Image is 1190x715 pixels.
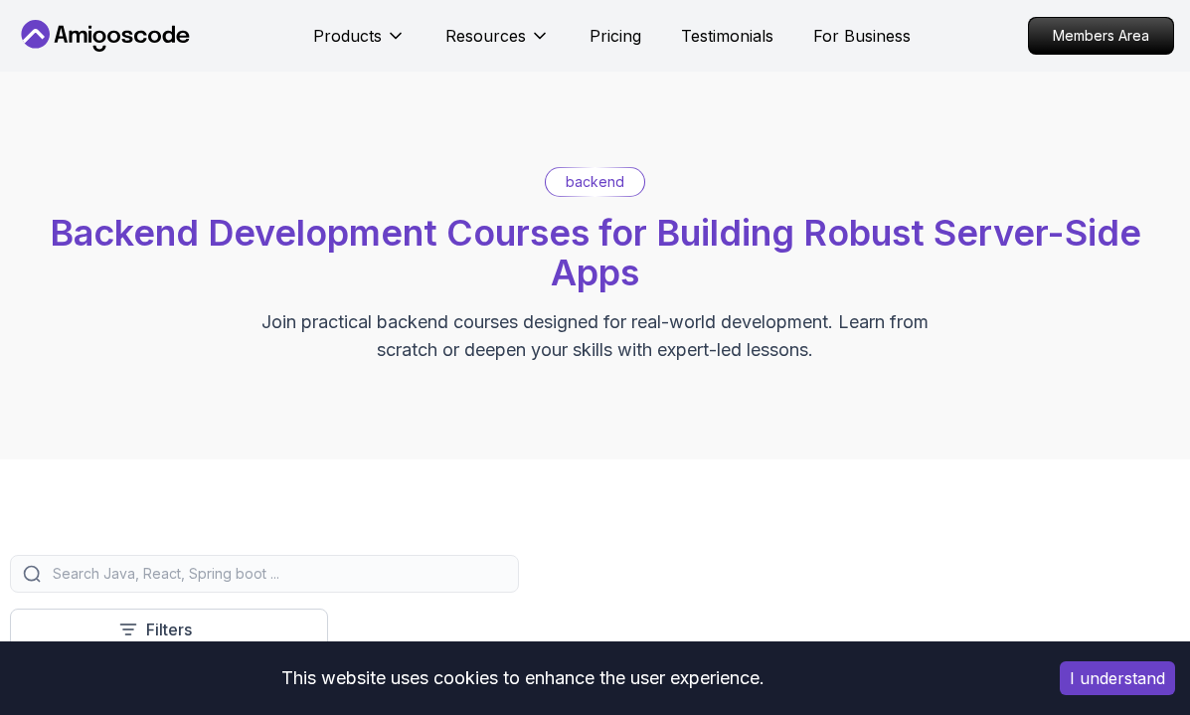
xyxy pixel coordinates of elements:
[15,656,1030,700] div: This website uses cookies to enhance the user experience.
[261,308,930,364] p: Join practical backend courses designed for real-world development. Learn from scratch or deepen ...
[813,24,911,48] a: For Business
[566,172,624,192] p: backend
[10,609,328,650] button: Filters
[590,24,641,48] a: Pricing
[445,24,550,64] button: Resources
[313,24,406,64] button: Products
[313,24,382,48] p: Products
[146,618,192,641] p: Filters
[1028,17,1174,55] a: Members Area
[1060,661,1175,695] button: Accept cookies
[50,211,1141,294] span: Backend Development Courses for Building Robust Server-Side Apps
[1029,18,1173,54] p: Members Area
[445,24,526,48] p: Resources
[681,24,773,48] a: Testimonials
[49,564,506,584] input: Search Java, React, Spring boot ...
